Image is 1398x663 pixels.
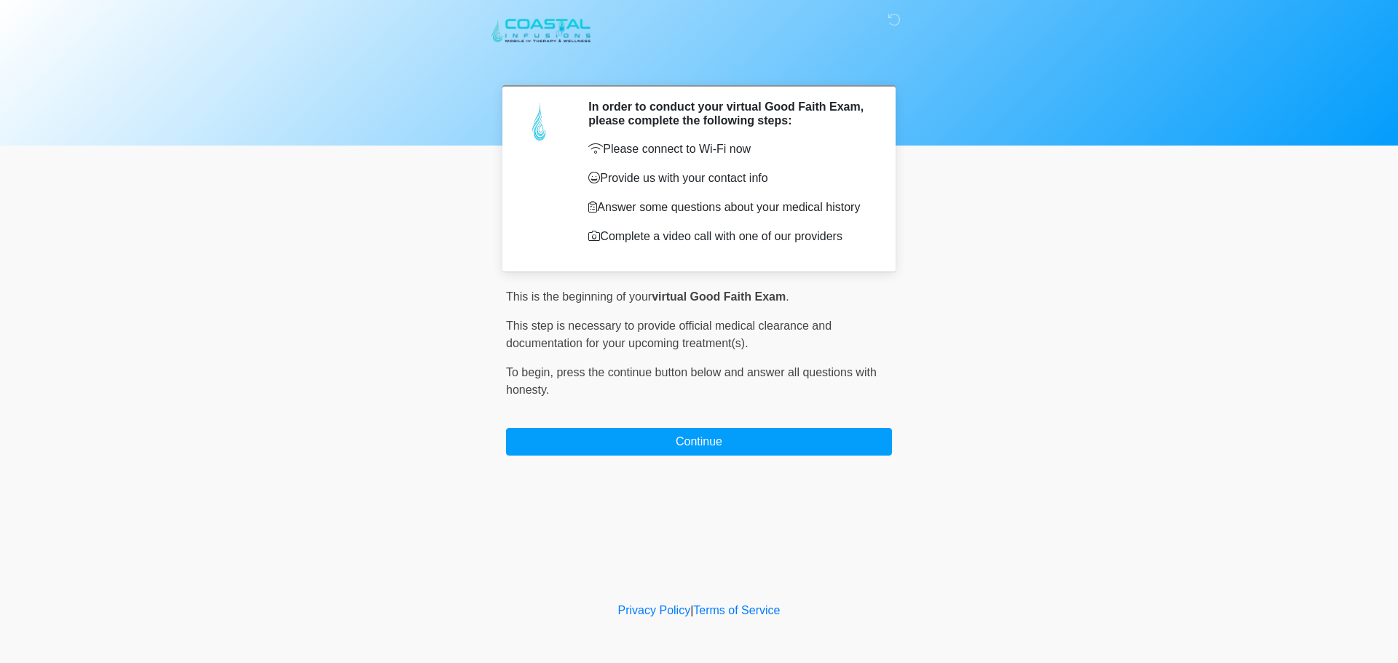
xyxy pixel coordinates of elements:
[690,604,693,616] a: |
[618,604,691,616] a: Privacy Policy
[588,140,870,158] p: Please connect to Wi-Fi now
[491,11,592,44] img: Coastal Infusions Mobile IV Therapy and Wellness Logo
[786,290,789,303] span: .
[506,319,832,349] span: This step is necessary to provide official medical clearance and documentation for your upcoming ...
[588,170,870,187] p: Provide us with your contact info
[588,100,870,127] h2: In order to conduct your virtual Good Faith Exam, please complete the following steps:
[588,199,870,216] p: Answer some questions about your medical history
[506,366,556,378] span: To begin,
[693,604,780,616] a: Terms of Service
[495,52,903,79] h1: ‎ ‎ ‎
[588,228,870,245] p: Complete a video call with one of our providers
[506,366,877,396] span: press the continue button below and answer all questions with honesty.
[506,428,892,456] button: Continue
[652,290,786,303] strong: virtual Good Faith Exam
[506,290,652,303] span: This is the beginning of your
[517,100,561,143] img: Agent Avatar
